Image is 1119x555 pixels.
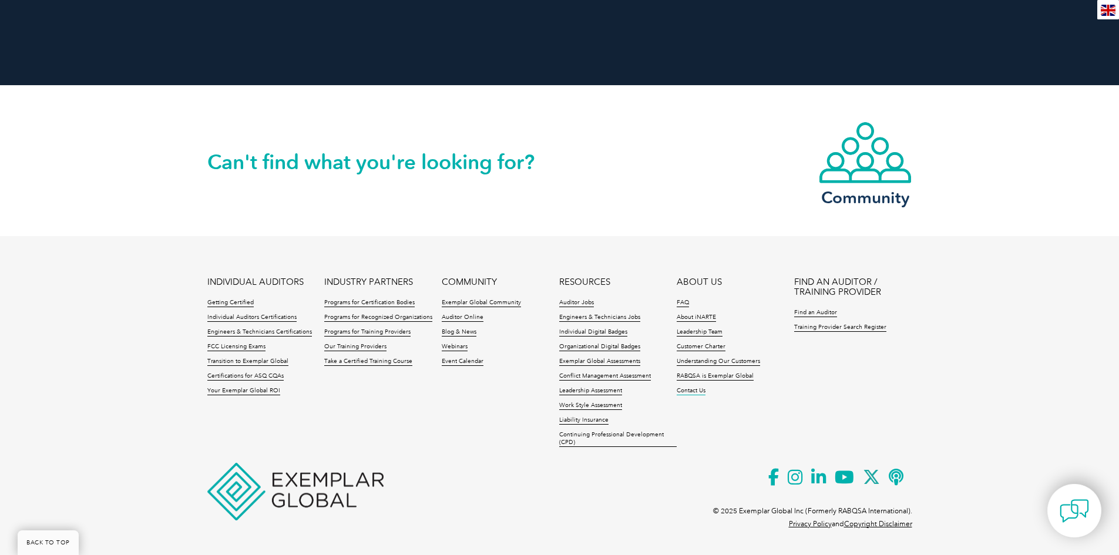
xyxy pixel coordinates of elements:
img: contact-chat.png [1060,496,1089,526]
a: Engineers & Technicians Certifications [207,328,312,337]
a: Our Training Providers [324,343,387,351]
h2: Can't find what you're looking for? [207,153,560,171]
a: Auditor Jobs [559,299,594,307]
a: Getting Certified [207,299,254,307]
a: About iNARTE [677,314,716,322]
a: RABQSA is Exemplar Global [677,372,754,381]
a: Programs for Training Providers [324,328,411,337]
h3: Community [818,190,912,205]
a: Work Style Assessment [559,402,622,410]
a: Transition to Exemplar Global [207,358,288,366]
a: Programs for Recognized Organizations [324,314,432,322]
a: ABOUT US [677,277,722,287]
a: Copyright Disclaimer [844,520,912,528]
a: Webinars [442,343,468,351]
a: Individual Auditors Certifications [207,314,297,322]
a: Understanding Our Customers [677,358,760,366]
a: COMMUNITY [442,277,497,287]
a: Training Provider Search Register [794,324,886,332]
a: Organizational Digital Badges [559,343,640,351]
a: Contact Us [677,387,705,395]
img: icon-community.webp [818,121,912,184]
a: Customer Charter [677,343,725,351]
a: RESOURCES [559,277,610,287]
a: FIND AN AUDITOR / TRAINING PROVIDER [794,277,912,297]
a: INDUSTRY PARTNERS [324,277,413,287]
a: Event Calendar [442,358,483,366]
a: Leadership Team [677,328,723,337]
a: Find an Auditor [794,309,837,317]
a: Community [818,121,912,205]
a: FCC Licensing Exams [207,343,266,351]
a: INDIVIDUAL AUDITORS [207,277,304,287]
a: Programs for Certification Bodies [324,299,415,307]
img: en [1101,5,1115,16]
p: © 2025 Exemplar Global Inc (Formerly RABQSA International). [713,504,912,517]
a: Exemplar Global Assessments [559,358,640,366]
a: Privacy Policy [789,520,832,528]
a: Exemplar Global Community [442,299,521,307]
img: Exemplar Global [207,463,384,520]
a: Individual Digital Badges [559,328,627,337]
a: Blog & News [442,328,476,337]
a: Your Exemplar Global ROI [207,387,280,395]
a: Liability Insurance [559,416,609,425]
a: Auditor Online [442,314,483,322]
a: BACK TO TOP [18,530,79,555]
a: Certifications for ASQ CQAs [207,372,284,381]
a: FAQ [677,299,689,307]
a: Leadership Assessment [559,387,622,395]
a: Conflict Management Assessment [559,372,651,381]
a: Continuing Professional Development (CPD) [559,431,677,447]
a: Take a Certified Training Course [324,358,412,366]
p: and [789,517,912,530]
a: Engineers & Technicians Jobs [559,314,640,322]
